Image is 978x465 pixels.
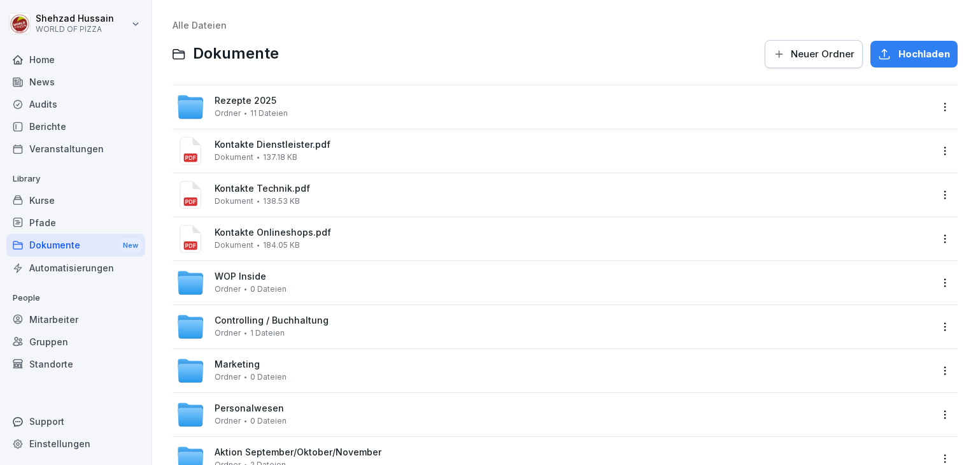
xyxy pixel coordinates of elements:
div: New [120,238,141,253]
span: Kontakte Technik.pdf [215,183,931,194]
span: Personalwesen [215,403,284,414]
a: DokumenteNew [6,234,145,257]
div: Support [6,410,145,433]
a: Rezepte 2025Ordner11 Dateien [176,93,931,121]
a: PersonalwesenOrdner0 Dateien [176,401,931,429]
span: Ordner [215,109,241,118]
a: Automatisierungen [6,257,145,279]
a: Controlling / BuchhaltungOrdner1 Dateien [176,313,931,341]
span: Dokumente [193,45,279,63]
a: Berichte [6,115,145,138]
p: Shehzad Hussain [36,13,114,24]
span: 184.05 KB [263,241,300,250]
p: Library [6,169,145,189]
a: Mitarbeiter [6,308,145,331]
span: Neuer Ordner [791,47,854,61]
a: Kurse [6,189,145,211]
span: Controlling / Buchhaltung [215,315,329,326]
span: Dokument [215,197,253,206]
span: Hochladen [898,47,950,61]
p: People [6,288,145,308]
span: 138.53 KB [263,197,300,206]
div: Dokumente [6,234,145,257]
a: WOP InsideOrdner0 Dateien [176,269,931,297]
span: Ordner [215,373,241,382]
a: Audits [6,93,145,115]
span: 11 Dateien [250,109,288,118]
span: Ordner [215,417,241,426]
span: Ordner [215,329,241,338]
a: Veranstaltungen [6,138,145,160]
span: Kontakte Dienstleister.pdf [215,139,931,150]
a: Alle Dateien [173,20,227,31]
span: 0 Dateien [250,373,287,382]
a: Home [6,48,145,71]
a: Gruppen [6,331,145,353]
span: WOP Inside [215,271,266,282]
span: Dokument [215,153,253,162]
a: Standorte [6,353,145,375]
p: WORLD OF PIZZA [36,25,114,34]
a: Pfade [6,211,145,234]
span: 1 Dateien [250,329,285,338]
a: Einstellungen [6,433,145,455]
span: Dokument [215,241,253,250]
span: 0 Dateien [250,285,287,294]
a: MarketingOrdner0 Dateien [176,357,931,385]
a: News [6,71,145,93]
button: Hochladen [870,41,958,68]
span: 0 Dateien [250,417,287,426]
span: Rezepte 2025 [215,96,276,106]
span: Marketing [215,359,260,370]
span: Ordner [215,285,241,294]
span: Kontakte Onlineshops.pdf [215,227,931,238]
span: Aktion September/Oktober/November [215,447,381,458]
span: 137.18 KB [263,153,297,162]
button: Neuer Ordner [765,40,863,68]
